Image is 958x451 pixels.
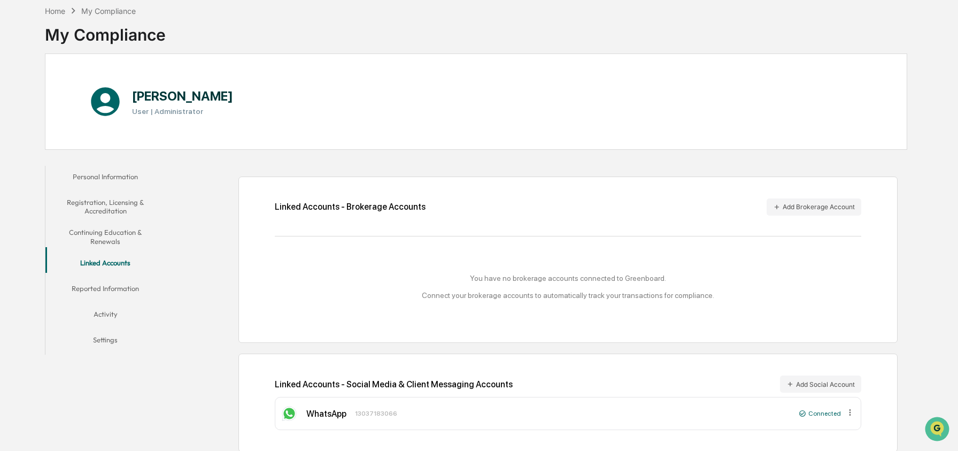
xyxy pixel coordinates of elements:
span: Attestations [88,135,133,146]
div: Home [45,6,65,16]
div: You have no brokerage accounts connected to Greenboard. Connect your brokerage accounts to automa... [275,274,861,300]
h3: User | Administrator [132,107,233,116]
span: Preclearance [21,135,69,146]
button: Registration, Licensing & Accreditation [45,192,166,222]
a: 🖐️Preclearance [6,131,73,150]
button: Add Social Account [780,376,861,393]
div: 🔎 [11,156,19,165]
div: 🖐️ [11,136,19,144]
div: secondary tabs example [45,166,166,355]
div: We're available if you need us! [36,93,135,101]
span: Data Lookup [21,155,67,166]
button: Reported Information [45,278,166,303]
button: Settings [45,329,166,355]
div: Start new chat [36,82,175,93]
button: Add Brokerage Account [767,198,861,216]
div: 13037183066 [355,410,397,417]
div: Connected [799,410,841,417]
iframe: Open customer support [924,416,953,445]
button: Personal Information [45,166,166,192]
button: Start new chat [182,85,195,98]
button: Continuing Education & Renewals [45,221,166,252]
div: Linked Accounts - Brokerage Accounts [275,202,426,212]
a: 🔎Data Lookup [6,151,72,170]
img: WhatsApp Icon [281,405,298,422]
span: Pylon [106,181,129,189]
div: My Compliance [81,6,136,16]
img: 1746055101610-c473b297-6a78-478c-a979-82029cc54cd1 [11,82,30,101]
div: WhatsApp [306,409,346,419]
button: Activity [45,303,166,329]
p: How can we help? [11,22,195,40]
div: My Compliance [45,17,166,44]
div: Linked Accounts - Social Media & Client Messaging Accounts [275,376,861,393]
a: 🗄️Attestations [73,131,137,150]
button: Linked Accounts [45,252,166,278]
a: Powered byPylon [75,181,129,189]
h1: [PERSON_NAME] [132,88,233,104]
div: 🗄️ [78,136,86,144]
